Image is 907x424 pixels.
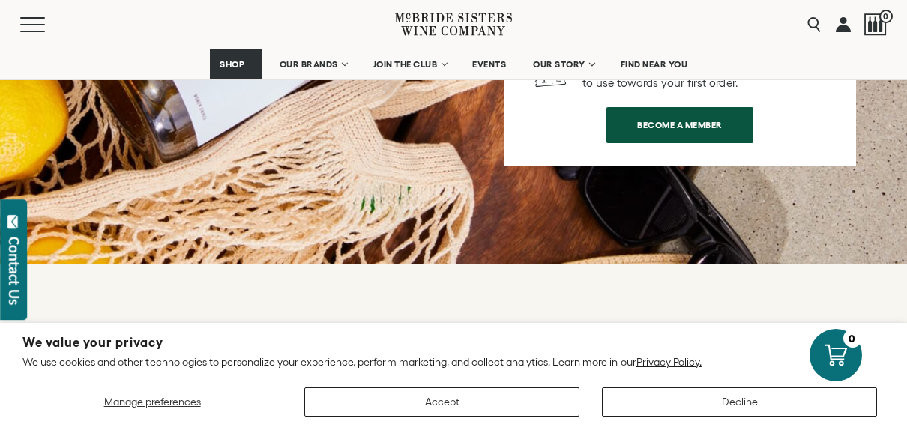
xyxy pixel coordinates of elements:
a: FIND NEAR YOU [611,49,698,79]
span: 0 [879,10,893,23]
a: SHOP [210,49,262,79]
p: We use cookies and other technologies to personalize your experience, perform marketing, and coll... [22,355,885,369]
a: EVENTS [462,49,516,79]
span: JOIN THE CLUB [373,59,438,70]
a: JOIN THE CLUB [364,49,456,79]
div: 0 [843,329,862,348]
span: FIND NEAR YOU [621,59,688,70]
button: Accept [304,387,579,417]
h2: We value your privacy [22,336,885,349]
span: OUR BRANDS [280,59,338,70]
span: BECOME A MEMBER [611,110,749,139]
a: Privacy Policy. [636,356,702,368]
span: Manage preferences [104,396,201,408]
button: Decline [602,387,877,417]
button: Mobile Menu Trigger [20,17,74,32]
span: OUR STORY [533,59,585,70]
a: OUR BRANDS [270,49,356,79]
span: SHOP [220,59,245,70]
a: BECOME A MEMBER [606,107,753,143]
button: Manage preferences [22,387,282,417]
div: Contact Us [7,237,22,305]
span: EVENTS [472,59,506,70]
a: OUR STORY [523,49,603,79]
